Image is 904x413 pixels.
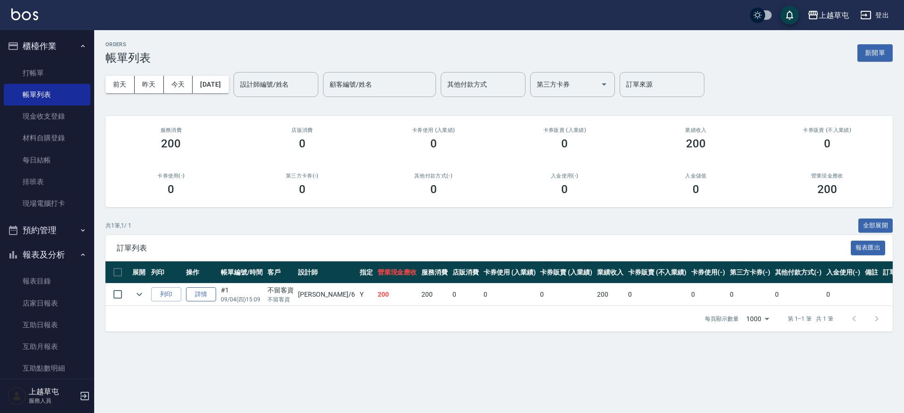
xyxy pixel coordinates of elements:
[11,8,38,20] img: Logo
[773,173,881,179] h2: 營業現金應收
[686,137,706,150] h3: 200
[419,283,450,306] td: 200
[689,283,727,306] td: 0
[642,127,751,133] h2: 業績收入
[824,283,863,306] td: 0
[510,127,619,133] h2: 卡券販賣 (入業績)
[135,76,164,93] button: 昨天
[450,283,481,306] td: 0
[4,34,90,58] button: 櫃檯作業
[105,221,131,230] p: 共 1 筆, 1 / 1
[218,261,265,283] th: 帳單編號/時間
[267,285,294,295] div: 不留客資
[4,336,90,357] a: 互助月報表
[773,283,824,306] td: 0
[856,7,893,24] button: 登出
[375,261,420,283] th: 營業現金應收
[743,306,773,332] div: 1000
[164,76,193,93] button: 今天
[689,261,727,283] th: 卡券使用(-)
[626,261,689,283] th: 卡券販賣 (不入業績)
[430,137,437,150] h3: 0
[819,9,849,21] div: 上越草屯
[4,171,90,193] a: 排班表
[248,127,357,133] h2: 店販消費
[804,6,853,25] button: 上越草屯
[595,283,626,306] td: 200
[4,270,90,292] a: 報表目錄
[4,84,90,105] a: 帳單列表
[773,127,881,133] h2: 卡券販賣 (不入業績)
[4,243,90,267] button: 報表及分析
[626,283,689,306] td: 0
[379,173,488,179] h2: 其他付款方式(-)
[375,283,420,306] td: 200
[161,137,181,150] h3: 200
[857,44,893,62] button: 新開單
[186,287,216,302] a: 詳情
[296,261,357,283] th: 設計師
[117,127,226,133] h3: 服務消費
[561,137,568,150] h3: 0
[299,137,306,150] h3: 0
[117,173,226,179] h2: 卡券使用(-)
[824,137,831,150] h3: 0
[265,261,296,283] th: 客戶
[105,51,151,65] h3: 帳單列表
[221,295,263,304] p: 09/04 (四) 15:09
[299,183,306,196] h3: 0
[642,173,751,179] h2: 入金儲值
[184,261,218,283] th: 操作
[105,76,135,93] button: 前天
[4,105,90,127] a: 現金收支登錄
[248,173,357,179] h2: 第三方卡券(-)
[595,261,626,283] th: 業績收入
[773,261,824,283] th: 其他付款方式(-)
[481,283,538,306] td: 0
[4,218,90,243] button: 預約管理
[561,183,568,196] h3: 0
[151,287,181,302] button: 列印
[29,397,77,405] p: 服務人員
[218,283,265,306] td: #1
[863,261,880,283] th: 備註
[817,183,837,196] h3: 200
[379,127,488,133] h2: 卡券使用 (入業績)
[267,295,294,304] p: 不留客資
[4,193,90,214] a: 現場電腦打卡
[538,283,595,306] td: 0
[693,183,699,196] h3: 0
[130,261,149,283] th: 展開
[4,292,90,314] a: 店家日報表
[857,48,893,57] a: 新開單
[780,6,799,24] button: save
[132,287,146,301] button: expand row
[117,243,851,253] span: 訂單列表
[851,241,886,255] button: 報表匯出
[481,261,538,283] th: 卡券使用 (入業績)
[538,261,595,283] th: 卡券販賣 (入業績)
[597,77,612,92] button: Open
[419,261,450,283] th: 服務消費
[4,127,90,149] a: 材料自購登錄
[727,283,773,306] td: 0
[788,315,833,323] p: 第 1–1 筆 共 1 筆
[858,219,893,233] button: 全部展開
[4,62,90,84] a: 打帳單
[357,283,375,306] td: Y
[357,261,375,283] th: 指定
[105,41,151,48] h2: ORDERS
[4,149,90,171] a: 每日結帳
[450,261,481,283] th: 店販消費
[705,315,739,323] p: 每頁顯示數量
[29,387,77,397] h5: 上越草屯
[168,183,174,196] h3: 0
[193,76,228,93] button: [DATE]
[727,261,773,283] th: 第三方卡券(-)
[149,261,184,283] th: 列印
[296,283,357,306] td: [PERSON_NAME] /6
[430,183,437,196] h3: 0
[4,314,90,336] a: 互助日報表
[824,261,863,283] th: 入金使用(-)
[851,243,886,252] a: 報表匯出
